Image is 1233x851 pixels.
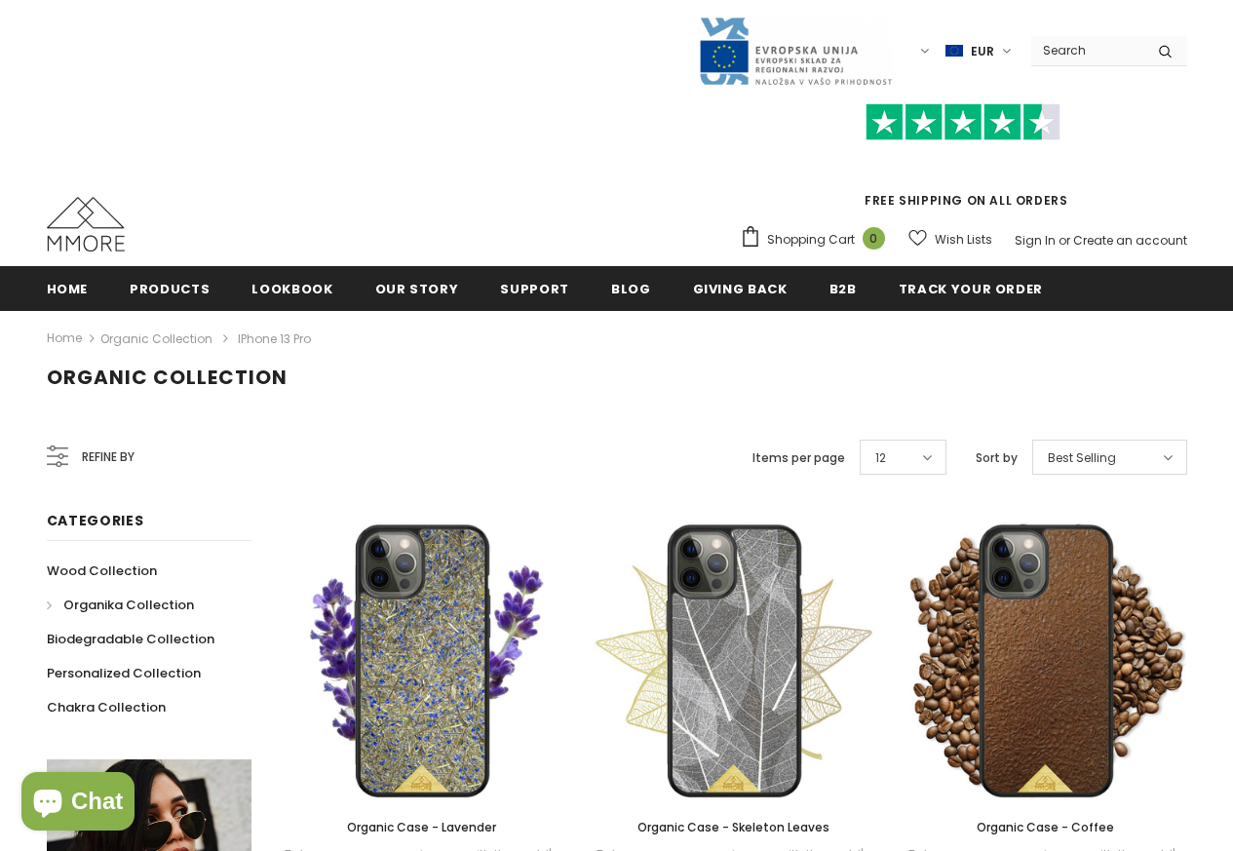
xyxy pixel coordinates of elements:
a: Products [130,266,210,310]
input: Search Site [1031,36,1143,64]
a: support [500,266,569,310]
span: Chakra Collection [47,698,166,716]
span: Wood Collection [47,561,157,580]
span: EUR [971,42,994,61]
a: B2B [829,266,857,310]
span: Shopping Cart [767,230,855,250]
a: Wish Lists [908,222,992,256]
span: Home [47,280,89,298]
span: Organika Collection [63,596,194,614]
a: Personalized Collection [47,656,201,690]
a: Home [47,327,82,351]
a: Chakra Collection [47,690,166,724]
span: Wish Lists [935,230,992,250]
span: or [1059,232,1070,249]
img: MMORE Cases [47,197,125,251]
a: Organic Case - Skeleton Leaves [593,817,875,838]
label: Items per page [752,448,845,468]
a: Organic Collection [100,330,212,347]
a: Lookbook [251,266,332,310]
span: Biodegradable Collection [47,630,214,648]
span: 0 [863,227,885,250]
a: Organic Case - Lavender [281,817,563,838]
span: Products [130,280,210,298]
span: iPhone 13 Pro [238,330,311,347]
span: support [500,280,569,298]
span: Track your order [899,280,1043,298]
span: Refine by [82,446,135,468]
a: Giving back [693,266,788,310]
label: Sort by [976,448,1018,468]
span: Our Story [375,280,459,298]
span: B2B [829,280,857,298]
a: Biodegradable Collection [47,622,214,656]
inbox-online-store-chat: Shopify online store chat [16,772,140,835]
span: Giving back [693,280,788,298]
a: Home [47,266,89,310]
img: Javni Razpis [698,16,893,87]
span: Lookbook [251,280,332,298]
a: Create an account [1073,232,1187,249]
span: Personalized Collection [47,664,201,682]
span: Categories [47,511,144,530]
a: Organika Collection [47,588,194,622]
span: Organic Case - Coffee [977,819,1114,835]
span: Blog [611,280,651,298]
img: Trust Pilot Stars [866,103,1060,141]
span: Organic Case - Skeleton Leaves [637,819,829,835]
a: Sign In [1015,232,1056,249]
iframe: Customer reviews powered by Trustpilot [740,140,1187,191]
a: Track your order [899,266,1043,310]
span: Organic Case - Lavender [347,819,496,835]
a: Wood Collection [47,554,157,588]
a: Javni Razpis [698,42,893,58]
a: Blog [611,266,651,310]
span: FREE SHIPPING ON ALL ORDERS [740,112,1187,209]
a: Organic Case - Coffee [905,817,1187,838]
a: Our Story [375,266,459,310]
span: 12 [875,448,886,468]
span: Best Selling [1048,448,1116,468]
a: Shopping Cart 0 [740,225,895,254]
span: Organic Collection [47,364,288,391]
